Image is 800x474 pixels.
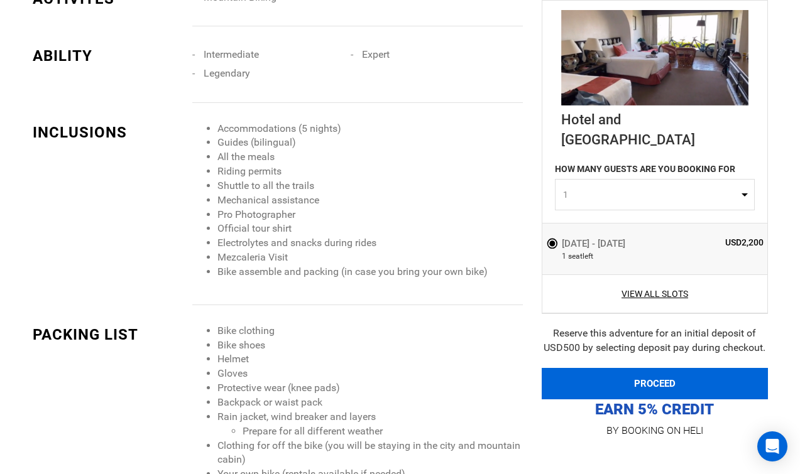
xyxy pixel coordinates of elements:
[757,431,787,461] div: Open Intercom Messenger
[217,122,522,136] li: Accommodations (5 nights)
[217,236,522,250] li: Electrolytes and snacks during rides
[204,48,259,60] span: Intermediate
[217,193,522,208] li: Mechanical assistance
[217,324,522,338] li: Bike clothing
[217,396,522,410] li: Backpack or waist pack
[555,163,735,179] label: HOW MANY GUESTS ARE YOU BOOKING FOR
[217,136,522,150] li: Guides (bilingual)
[217,338,522,353] li: Bike shoes
[542,422,768,439] p: BY BOOKING ON HELI
[204,67,250,79] span: Legendary
[243,424,522,439] li: Prepare for all different weather
[217,367,522,381] li: Gloves
[542,326,768,355] div: Reserve this adventure for an initial deposit of USD500 by selecting deposit pay during checkout.
[217,381,522,396] li: Protective wear (knee pads)
[33,45,184,67] div: ABILITY
[555,179,755,210] button: 1
[217,439,522,468] li: Clothing for off the bike (you will be staying in the city and mountain cabin)
[217,222,522,236] li: Official tour shirt
[673,236,764,249] span: USD2,200
[546,288,764,300] a: View All Slots
[217,150,522,164] li: All the meals
[217,179,522,193] li: Shuttle to all the trails
[546,236,628,251] label: [DATE] - [DATE]
[362,48,390,60] span: Expert
[542,368,768,399] button: PROCEED
[217,208,522,222] li: Pro Photographer
[217,410,522,439] li: Rain jacket, wind breaker and layers
[568,251,593,262] span: seat left
[217,352,522,367] li: Helmet
[561,105,748,149] div: Hotel and [GEOGRAPHIC_DATA]
[217,164,522,179] li: Riding permits
[217,265,522,279] li: Bike assemble and packing (in case you bring your own bike)
[563,188,738,201] span: 1
[562,251,566,262] span: 1
[33,324,184,345] div: PACKING LIST
[217,250,522,265] li: Mezcaleria Visit
[33,122,184,143] div: INCLUSIONS
[561,10,748,105] img: e2c4d1cf-647d-42f7-9197-ab01abfa3079_344_d1b29f5fe415789feb37f941990a719c_loc_ngl.jpg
